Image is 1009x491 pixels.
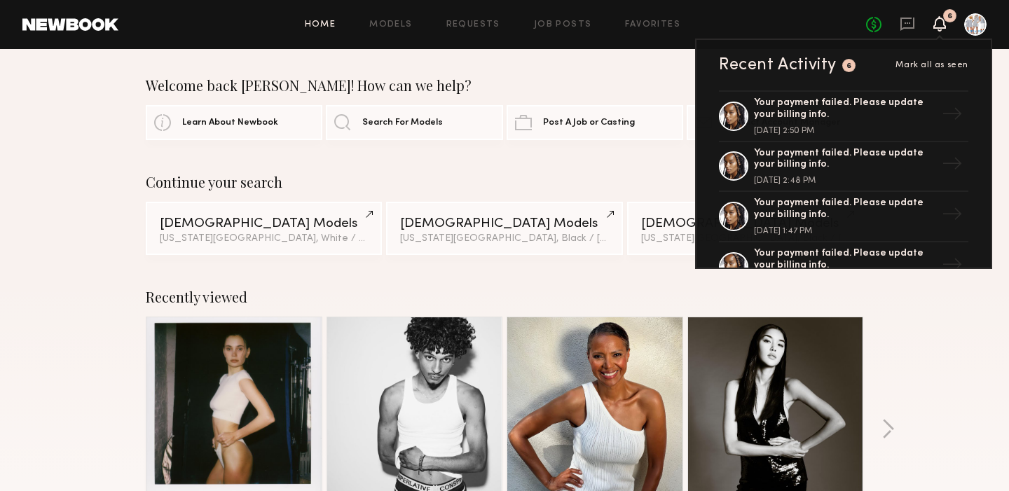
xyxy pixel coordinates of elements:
a: Job Posts [534,20,592,29]
a: Your payment failed. Please update your billing info.[DATE] 2:50 PM→ [719,90,968,142]
span: Mark all as seen [895,61,968,69]
div: [DEMOGRAPHIC_DATA] Models [160,217,368,230]
a: [DEMOGRAPHIC_DATA] Models[US_STATE][GEOGRAPHIC_DATA], Black / [DEMOGRAPHIC_DATA] [627,202,863,255]
div: 6 [846,62,852,70]
div: Recently viewed [146,289,863,305]
div: → [936,98,968,134]
a: Your payment failed. Please update your billing info.[DATE] 2:48 PM→ [719,142,968,193]
a: Your payment failed. Please update your billing info.→ [719,242,968,293]
div: [US_STATE][GEOGRAPHIC_DATA], White / Caucasian [160,234,368,244]
div: → [936,198,968,235]
a: Models [369,20,412,29]
div: [DEMOGRAPHIC_DATA] Models [641,217,849,230]
div: 6 [947,13,952,20]
a: Requests [446,20,500,29]
div: Continue your search [146,174,863,191]
div: [US_STATE][GEOGRAPHIC_DATA], Black / [DEMOGRAPHIC_DATA] [641,234,849,244]
div: Your payment failed. Please update your billing info. [754,148,936,172]
div: Your payment failed. Please update your billing info. [754,97,936,121]
a: Search For Models [326,105,502,140]
div: Your payment failed. Please update your billing info. [754,198,936,221]
a: Home [305,20,336,29]
div: Recent Activity [719,57,837,74]
a: Your payment failed. Please update your billing info.[DATE] 1:47 PM→ [719,192,968,242]
div: Welcome back [PERSON_NAME]! How can we help? [146,77,863,94]
div: → [936,249,968,285]
div: [DATE] 1:47 PM [754,227,936,235]
a: [DEMOGRAPHIC_DATA] Models[US_STATE][GEOGRAPHIC_DATA], Black / [DEMOGRAPHIC_DATA] [386,202,622,255]
div: [DATE] 2:50 PM [754,127,936,135]
div: → [936,148,968,184]
div: [DATE] 2:48 PM [754,177,936,185]
div: [US_STATE][GEOGRAPHIC_DATA], Black / [DEMOGRAPHIC_DATA] [400,234,608,244]
a: Post A Job or Casting [507,105,683,140]
span: Post A Job or Casting [543,118,635,127]
div: Your payment failed. Please update your billing info. [754,248,936,272]
span: Search For Models [362,118,443,127]
a: Learn About Newbook [146,105,322,140]
div: [DEMOGRAPHIC_DATA] Models [400,217,608,230]
a: [DEMOGRAPHIC_DATA] Models[US_STATE][GEOGRAPHIC_DATA], White / Caucasian [146,202,382,255]
span: Learn About Newbook [182,118,278,127]
a: Contact Account Manager [687,105,863,140]
a: Favorites [625,20,680,29]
